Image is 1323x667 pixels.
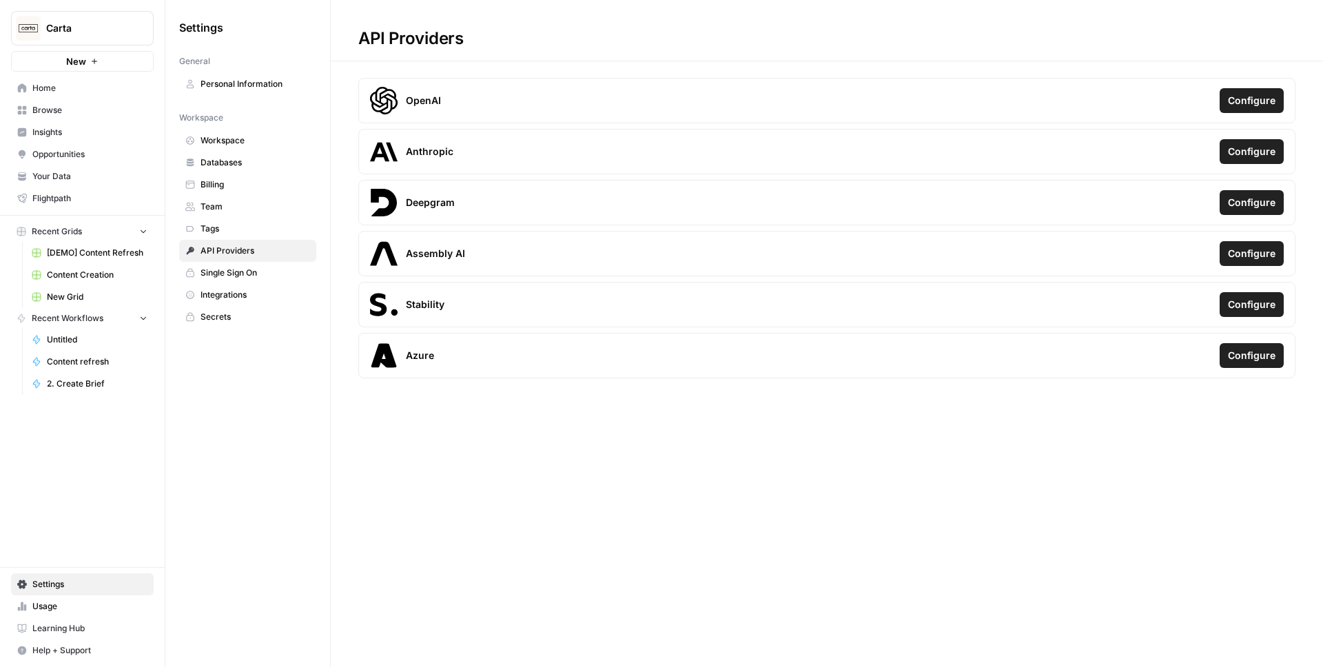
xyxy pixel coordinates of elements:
[1220,190,1284,215] button: Configure
[406,196,455,209] span: Deepgram
[1220,343,1284,368] button: Configure
[47,356,147,368] span: Content refresh
[406,349,434,362] span: Azure
[1220,241,1284,266] button: Configure
[331,28,491,50] div: API Providers
[179,196,316,218] a: Team
[179,218,316,240] a: Tags
[406,94,441,107] span: OpenAI
[201,134,310,147] span: Workspace
[201,289,310,301] span: Integrations
[32,578,147,591] span: Settings
[32,170,147,183] span: Your Data
[32,126,147,138] span: Insights
[11,51,154,72] button: New
[201,178,310,191] span: Billing
[201,245,310,257] span: API Providers
[406,298,444,311] span: Stability
[201,201,310,213] span: Team
[179,55,210,68] span: General
[11,595,154,617] a: Usage
[179,240,316,262] a: API Providers
[201,267,310,279] span: Single Sign On
[47,378,147,390] span: 2. Create Brief
[25,264,154,286] a: Content Creation
[11,639,154,661] button: Help + Support
[16,16,41,41] img: Carta Logo
[32,104,147,116] span: Browse
[11,573,154,595] a: Settings
[1220,139,1284,164] button: Configure
[32,622,147,635] span: Learning Hub
[201,223,310,235] span: Tags
[201,78,310,90] span: Personal Information
[201,311,310,323] span: Secrets
[11,99,154,121] a: Browse
[179,306,316,328] a: Secrets
[179,130,316,152] a: Workspace
[46,21,130,35] span: Carta
[47,269,147,281] span: Content Creation
[32,600,147,613] span: Usage
[1228,196,1275,209] span: Configure
[25,351,154,373] a: Content refresh
[32,192,147,205] span: Flightpath
[11,77,154,99] a: Home
[406,247,465,260] span: Assembly AI
[11,308,154,329] button: Recent Workflows
[32,148,147,161] span: Opportunities
[47,333,147,346] span: Untitled
[11,121,154,143] a: Insights
[1228,298,1275,311] span: Configure
[406,145,453,158] span: Anthropic
[11,165,154,187] a: Your Data
[11,143,154,165] a: Opportunities
[179,152,316,174] a: Databases
[25,329,154,351] a: Untitled
[179,112,223,124] span: Workspace
[1228,145,1275,158] span: Configure
[32,225,82,238] span: Recent Grids
[66,54,86,68] span: New
[25,286,154,308] a: New Grid
[201,156,310,169] span: Databases
[179,174,316,196] a: Billing
[47,291,147,303] span: New Grid
[47,247,147,259] span: [DEMO] Content Refresh
[179,19,223,36] span: Settings
[1228,349,1275,362] span: Configure
[1220,292,1284,317] button: Configure
[11,221,154,242] button: Recent Grids
[1220,88,1284,113] button: Configure
[11,187,154,209] a: Flightpath
[11,617,154,639] a: Learning Hub
[1228,94,1275,107] span: Configure
[11,11,154,45] button: Workspace: Carta
[32,82,147,94] span: Home
[25,373,154,395] a: 2. Create Brief
[25,242,154,264] a: [DEMO] Content Refresh
[179,73,316,95] a: Personal Information
[179,284,316,306] a: Integrations
[179,262,316,284] a: Single Sign On
[32,644,147,657] span: Help + Support
[32,312,103,325] span: Recent Workflows
[1228,247,1275,260] span: Configure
